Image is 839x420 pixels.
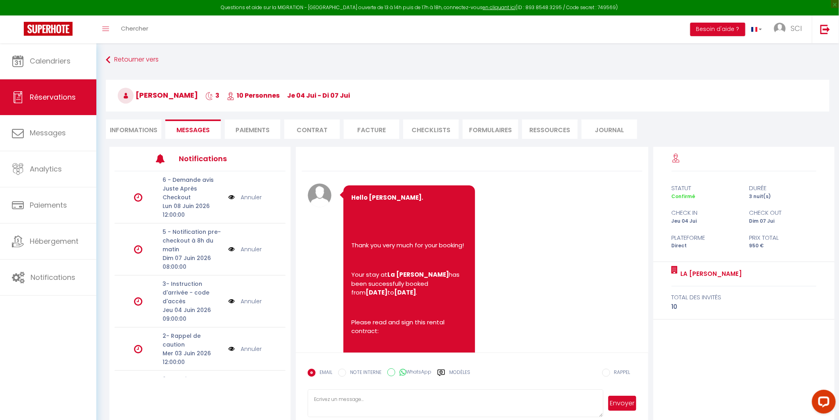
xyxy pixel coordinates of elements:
[744,233,822,243] div: Prix total
[163,375,223,392] p: 2- Caution automatique
[228,345,235,353] img: NO IMAGE
[806,387,839,420] iframe: LiveChat chat widget
[308,183,331,207] img: avatar.png
[344,119,399,139] li: Facture
[163,331,223,349] p: 2- Rappel de caution
[163,349,223,366] p: Mer 03 Juin 2026 12:00:00
[228,297,235,306] img: NO IMAGE
[744,208,822,218] div: check out
[163,306,223,323] p: Jeu 04 Juin 2026 09:00:00
[179,150,250,168] h3: Notifications
[678,269,742,279] a: La [PERSON_NAME]
[774,23,786,35] img: ...
[744,242,822,250] div: 950 €
[106,119,161,139] li: Informations
[316,369,332,378] label: EMAIL
[163,227,223,254] p: 5 - Notification pre-checkout à 8h du matin
[768,15,812,43] a: ... SCI
[744,183,822,193] div: durée
[106,53,829,67] a: Retourner vers
[30,128,66,138] span: Messages
[241,193,262,202] a: Annuler
[351,241,467,250] p: Thank you very much for your booking!
[666,183,744,193] div: statut
[30,236,79,246] span: Hébergement
[176,125,210,135] span: Messages
[582,119,637,139] li: Journal
[228,245,235,254] img: NO IMAGE
[791,23,802,33] span: SCI
[163,175,223,202] p: 6 - Demande avis Juste Après Checkout
[284,119,340,139] li: Contrat
[608,396,636,411] button: Envoyer
[666,242,744,250] div: Direct
[690,23,745,36] button: Besoin d'aide ?
[24,22,73,36] img: Super Booking
[820,24,830,34] img: logout
[163,254,223,271] p: Dim 07 Juin 2026 08:00:00
[287,91,350,100] span: je 04 Jui - di 07 Jui
[366,288,387,297] strong: [DATE]
[346,369,381,378] label: NOTE INTERNE
[30,200,67,210] span: Paiements
[395,368,431,377] label: WhatsApp
[483,4,516,11] a: en cliquant ici
[30,164,62,174] span: Analytics
[118,90,198,100] span: [PERSON_NAME]
[225,119,280,139] li: Paiements
[463,119,518,139] li: FORMULAIRES
[403,119,459,139] li: CHECKLISTS
[241,245,262,254] a: Annuler
[666,218,744,225] div: Jeu 04 Jui
[522,119,578,139] li: Ressources
[610,369,630,378] label: RAPPEL
[672,193,695,200] span: Confirmé
[351,318,467,336] p: Please read and sign this rental contract:
[30,56,71,66] span: Calendriers
[387,270,449,279] strong: La [PERSON_NAME]
[744,218,822,225] div: Dim 07 Jui
[351,270,467,297] p: Your stay at has been successfully booked from to .
[228,193,235,202] img: NO IMAGE
[30,92,76,102] span: Réservations
[163,279,223,306] p: 3- Instruction d'arrivée - code d'accès
[205,91,219,100] span: 3
[449,369,470,383] label: Modèles
[672,293,817,302] div: total des invités
[744,193,822,200] div: 3 nuit(s)
[351,193,423,202] strong: Hello [PERSON_NAME].
[666,208,744,218] div: check in
[163,202,223,219] p: Lun 08 Juin 2026 12:00:00
[227,91,280,100] span: 10 Personnes
[241,345,262,353] a: Annuler
[121,24,148,33] span: Chercher
[666,233,744,243] div: Plateforme
[31,272,75,282] span: Notifications
[672,302,817,312] div: 10
[241,297,262,306] a: Annuler
[115,15,154,43] a: Chercher
[394,288,416,297] strong: [DATE]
